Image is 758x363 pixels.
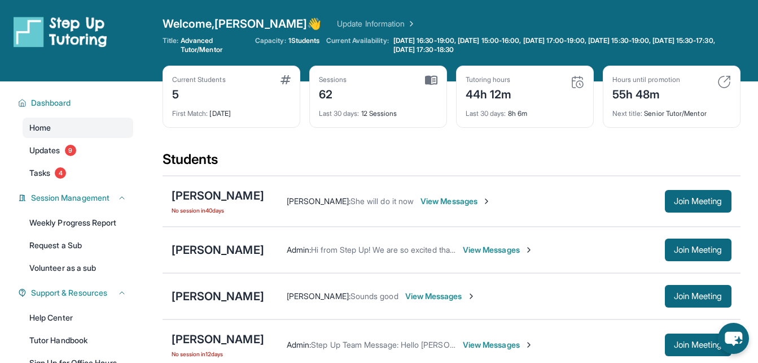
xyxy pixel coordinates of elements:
[524,245,533,254] img: Chevron-Right
[281,75,291,84] img: card
[674,247,722,253] span: Join Meeting
[172,242,264,258] div: [PERSON_NAME]
[717,75,731,89] img: card
[350,291,398,301] span: Sounds good
[425,75,437,85] img: card
[172,188,264,204] div: [PERSON_NAME]
[27,287,126,299] button: Support & Resources
[172,102,291,118] div: [DATE]
[23,235,133,256] a: Request a Sub
[612,75,680,84] div: Hours until promotion
[420,196,491,207] span: View Messages
[326,36,388,54] span: Current Availability:
[55,167,66,179] span: 4
[612,84,680,102] div: 55h 48m
[674,342,722,348] span: Join Meeting
[391,36,741,54] a: [DATE] 16:30-19:00, [DATE] 15:00-16:00, [DATE] 17:00-19:00, [DATE] 15:30-19:00, [DATE] 15:30-17:3...
[172,75,226,84] div: Current Students
[31,287,107,299] span: Support & Resources
[463,339,533,351] span: View Messages
[65,145,76,156] span: 9
[23,258,133,278] a: Volunteer as a sub
[612,109,643,118] span: Next title :
[29,167,50,179] span: Tasks
[31,192,109,204] span: Session Management
[287,245,311,254] span: Admin :
[172,349,264,358] span: No session in 12 days
[172,109,208,118] span: First Match :
[466,109,506,118] span: Last 30 days :
[718,323,749,354] button: chat-button
[287,340,311,349] span: Admin :
[393,36,738,54] span: [DATE] 16:30-19:00, [DATE] 15:00-16:00, [DATE] 17:00-19:00, [DATE] 15:30-19:00, [DATE] 15:30-17:3...
[29,122,51,133] span: Home
[319,102,437,118] div: 12 Sessions
[674,198,722,205] span: Join Meeting
[23,163,133,183] a: Tasks4
[665,190,731,213] button: Join Meeting
[287,196,350,206] span: [PERSON_NAME] :
[27,97,126,109] button: Dashboard
[23,308,133,328] a: Help Center
[287,291,350,301] span: [PERSON_NAME] :
[337,18,416,29] a: Update Information
[23,330,133,351] a: Tutor Handbook
[172,331,264,347] div: [PERSON_NAME]
[14,16,107,47] img: logo
[571,75,584,89] img: card
[163,150,741,175] div: Students
[466,84,512,102] div: 44h 12m
[665,334,731,356] button: Join Meeting
[163,16,322,32] span: Welcome, [PERSON_NAME] 👋
[319,84,347,102] div: 62
[163,36,178,54] span: Title:
[319,109,360,118] span: Last 30 days :
[405,18,416,29] img: Chevron Right
[23,213,133,233] a: Weekly Progress Report
[23,140,133,161] a: Updates9
[524,340,533,349] img: Chevron-Right
[350,196,414,206] span: She will do it now
[466,75,512,84] div: Tutoring hours
[319,75,347,84] div: Sessions
[463,244,533,256] span: View Messages
[405,291,476,302] span: View Messages
[181,36,248,54] span: Advanced Tutor/Mentor
[172,84,226,102] div: 5
[27,192,126,204] button: Session Management
[172,206,264,215] span: No session in 40 days
[665,285,731,308] button: Join Meeting
[255,36,286,45] span: Capacity:
[29,145,60,156] span: Updates
[665,239,731,261] button: Join Meeting
[674,293,722,300] span: Join Meeting
[288,36,320,45] span: 1 Students
[31,97,71,109] span: Dashboard
[23,118,133,138] a: Home
[172,288,264,304] div: [PERSON_NAME]
[467,292,476,301] img: Chevron-Right
[482,197,491,206] img: Chevron-Right
[612,102,731,118] div: Senior Tutor/Mentor
[466,102,584,118] div: 8h 6m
